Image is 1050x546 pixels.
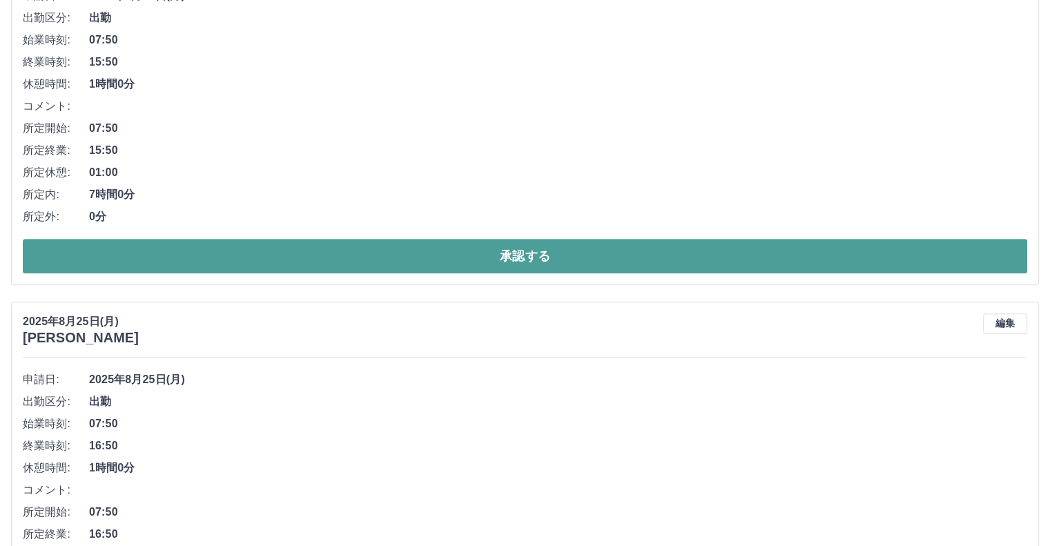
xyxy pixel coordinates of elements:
span: 所定開始: [23,504,89,520]
span: 2025年8月25日(月) [89,371,1027,388]
span: 1時間0分 [89,460,1027,476]
span: 出勤 [89,10,1027,26]
span: 07:50 [89,416,1027,432]
span: 07:50 [89,120,1027,137]
span: 01:00 [89,164,1027,181]
span: 所定休憩: [23,164,89,181]
span: 出勤区分: [23,10,89,26]
span: 休憩時間: [23,460,89,476]
span: 始業時刻: [23,32,89,48]
span: コメント: [23,98,89,115]
span: 出勤 [89,393,1027,410]
span: 終業時刻: [23,54,89,70]
span: 1時間0分 [89,76,1027,92]
span: 所定外: [23,208,89,225]
span: 所定内: [23,186,89,203]
p: 2025年8月25日(月) [23,313,139,330]
span: 所定終業: [23,142,89,159]
span: 15:50 [89,54,1027,70]
button: 編集 [983,313,1027,334]
span: 終業時刻: [23,438,89,454]
h3: [PERSON_NAME] [23,330,139,346]
span: 0分 [89,208,1027,225]
span: 07:50 [89,504,1027,520]
span: 休憩時間: [23,76,89,92]
span: 07:50 [89,32,1027,48]
span: 申請日: [23,371,89,388]
span: 16:50 [89,526,1027,543]
span: 所定終業: [23,526,89,543]
span: コメント: [23,482,89,498]
button: 承認する [23,239,1027,273]
span: 16:50 [89,438,1027,454]
span: 15:50 [89,142,1027,159]
span: 出勤区分: [23,393,89,410]
span: 所定開始: [23,120,89,137]
span: 始業時刻: [23,416,89,432]
span: 7時間0分 [89,186,1027,203]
